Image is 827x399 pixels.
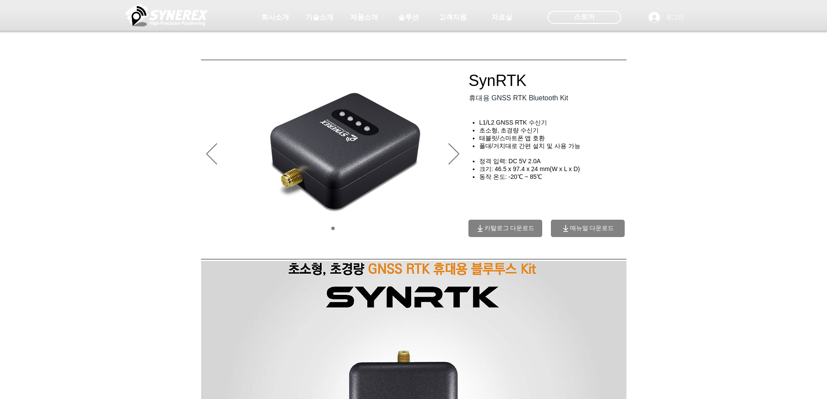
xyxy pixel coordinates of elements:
[468,220,542,237] a: 카탈로그 다운로드
[206,143,217,166] button: 이전
[201,68,465,241] div: 슬라이드쇼
[254,9,297,26] a: 회사소개
[663,13,687,22] span: 로그인
[439,13,467,22] span: 고객지원
[328,227,338,230] nav: 슬라이드
[331,227,335,230] a: 01
[642,9,690,26] button: 로그인
[261,13,289,22] span: 회사소개
[479,173,542,180] span: 동작 온도: -20℃ ~ 85℃
[484,224,535,232] span: 카탈로그 다운로드
[547,11,621,24] div: 스토어
[479,142,580,149] span: 폴대/거치대로 간편 설치 및 사용 가능
[479,135,545,142] span: 태블릿/스마트폰 앱 호환
[480,9,524,26] a: 자료실
[387,9,430,26] a: 솔루션
[350,13,378,22] span: 제품소개
[491,13,512,22] span: 자료실
[574,12,595,22] span: 스토어
[343,9,386,26] a: 제품소개
[201,68,465,241] img: SynRTK.png
[479,158,541,165] span: 정격 입력: DC 5V 2.0A
[479,165,580,172] span: ​크기: 46.5 x 97.4 x 24 mm(W x L x D)
[306,13,333,22] span: 기술소개
[570,224,614,232] span: 매뉴얼 다운로드
[551,220,625,237] a: 매뉴얼 다운로드
[431,9,474,26] a: 고객지원
[298,9,341,26] a: 기술소개
[125,2,208,28] img: 씨너렉스_White_simbol_대지 1.png
[398,13,419,22] span: 솔루션
[448,143,459,166] button: 다음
